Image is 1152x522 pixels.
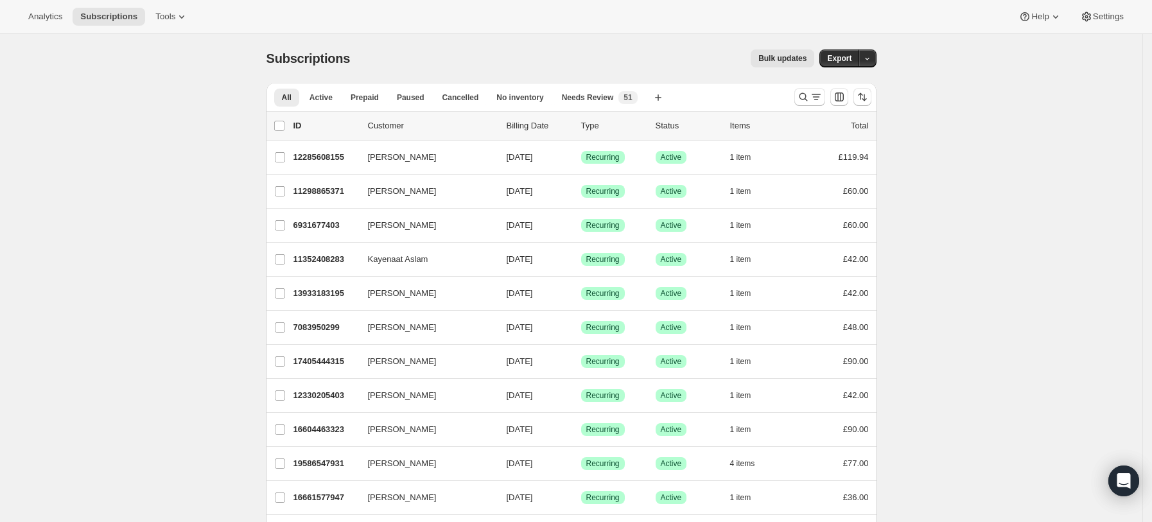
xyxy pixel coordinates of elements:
[586,288,620,299] span: Recurring
[581,119,645,132] div: Type
[586,322,620,333] span: Recurring
[853,88,871,106] button: Sort the results
[586,220,620,231] span: Recurring
[586,186,620,196] span: Recurring
[586,152,620,162] span: Recurring
[843,254,869,264] span: £42.00
[843,186,869,196] span: £60.00
[351,92,379,103] span: Prepaid
[368,321,437,334] span: [PERSON_NAME]
[507,424,533,434] span: [DATE]
[586,254,620,265] span: Recurring
[730,148,765,166] button: 1 item
[368,491,437,504] span: [PERSON_NAME]
[293,489,869,507] div: 16661577947[PERSON_NAME][DATE]SuccessRecurringSuccessActive1 item£36.00
[507,220,533,230] span: [DATE]
[661,492,682,503] span: Active
[507,322,533,332] span: [DATE]
[648,89,668,107] button: Create new view
[397,92,424,103] span: Paused
[507,152,533,162] span: [DATE]
[730,250,765,268] button: 1 item
[293,287,358,300] p: 13933183195
[661,186,682,196] span: Active
[282,92,292,103] span: All
[562,92,614,103] span: Needs Review
[819,49,859,67] button: Export
[730,390,751,401] span: 1 item
[586,424,620,435] span: Recurring
[661,356,682,367] span: Active
[1093,12,1124,22] span: Settings
[360,283,489,304] button: [PERSON_NAME]
[293,355,358,368] p: 17405444315
[360,249,489,270] button: Kayenaat Aslam
[730,489,765,507] button: 1 item
[730,352,765,370] button: 1 item
[1108,465,1139,496] div: Open Intercom Messenger
[507,119,571,132] p: Billing Date
[293,318,869,336] div: 7083950299[PERSON_NAME][DATE]SuccessRecurringSuccessActive1 item£48.00
[730,318,765,336] button: 1 item
[730,284,765,302] button: 1 item
[661,424,682,435] span: Active
[368,423,437,436] span: [PERSON_NAME]
[360,487,489,508] button: [PERSON_NAME]
[507,186,533,196] span: [DATE]
[586,356,620,367] span: Recurring
[1072,8,1131,26] button: Settings
[293,119,358,132] p: ID
[368,389,437,402] span: [PERSON_NAME]
[368,151,437,164] span: [PERSON_NAME]
[368,287,437,300] span: [PERSON_NAME]
[293,185,358,198] p: 11298865371
[851,119,868,132] p: Total
[843,390,869,400] span: £42.00
[843,220,869,230] span: £60.00
[843,288,869,298] span: £42.00
[1011,8,1069,26] button: Help
[368,119,496,132] p: Customer
[624,92,632,103] span: 51
[360,385,489,406] button: [PERSON_NAME]
[730,216,765,234] button: 1 item
[730,119,794,132] div: Items
[507,254,533,264] span: [DATE]
[28,12,62,22] span: Analytics
[661,220,682,231] span: Active
[293,148,869,166] div: 12285608155[PERSON_NAME][DATE]SuccessRecurringSuccessActive1 item£119.94
[794,88,825,106] button: Search and filter results
[368,253,428,266] span: Kayenaat Aslam
[730,254,751,265] span: 1 item
[830,88,848,106] button: Customize table column order and visibility
[293,352,869,370] div: 17405444315[PERSON_NAME][DATE]SuccessRecurringSuccessActive1 item£90.00
[293,284,869,302] div: 13933183195[PERSON_NAME][DATE]SuccessRecurringSuccessActive1 item£42.00
[368,185,437,198] span: [PERSON_NAME]
[661,390,682,401] span: Active
[148,8,196,26] button: Tools
[293,182,869,200] div: 11298865371[PERSON_NAME][DATE]SuccessRecurringSuccessActive1 item£60.00
[496,92,543,103] span: No inventory
[293,151,358,164] p: 12285608155
[293,216,869,234] div: 6931677403[PERSON_NAME][DATE]SuccessRecurringSuccessActive1 item£60.00
[442,92,479,103] span: Cancelled
[730,322,751,333] span: 1 item
[360,317,489,338] button: [PERSON_NAME]
[661,152,682,162] span: Active
[586,390,620,401] span: Recurring
[293,421,869,439] div: 16604463323[PERSON_NAME][DATE]SuccessRecurringSuccessActive1 item£90.00
[730,458,755,469] span: 4 items
[751,49,814,67] button: Bulk updates
[843,356,869,366] span: £90.00
[368,355,437,368] span: [PERSON_NAME]
[360,351,489,372] button: [PERSON_NAME]
[843,322,869,332] span: £48.00
[507,458,533,468] span: [DATE]
[293,250,869,268] div: 11352408283Kayenaat Aslam[DATE]SuccessRecurringSuccessActive1 item£42.00
[80,12,137,22] span: Subscriptions
[293,389,358,402] p: 12330205403
[661,458,682,469] span: Active
[293,119,869,132] div: IDCustomerBilling DateTypeStatusItemsTotal
[843,458,869,468] span: £77.00
[293,457,358,470] p: 19586547931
